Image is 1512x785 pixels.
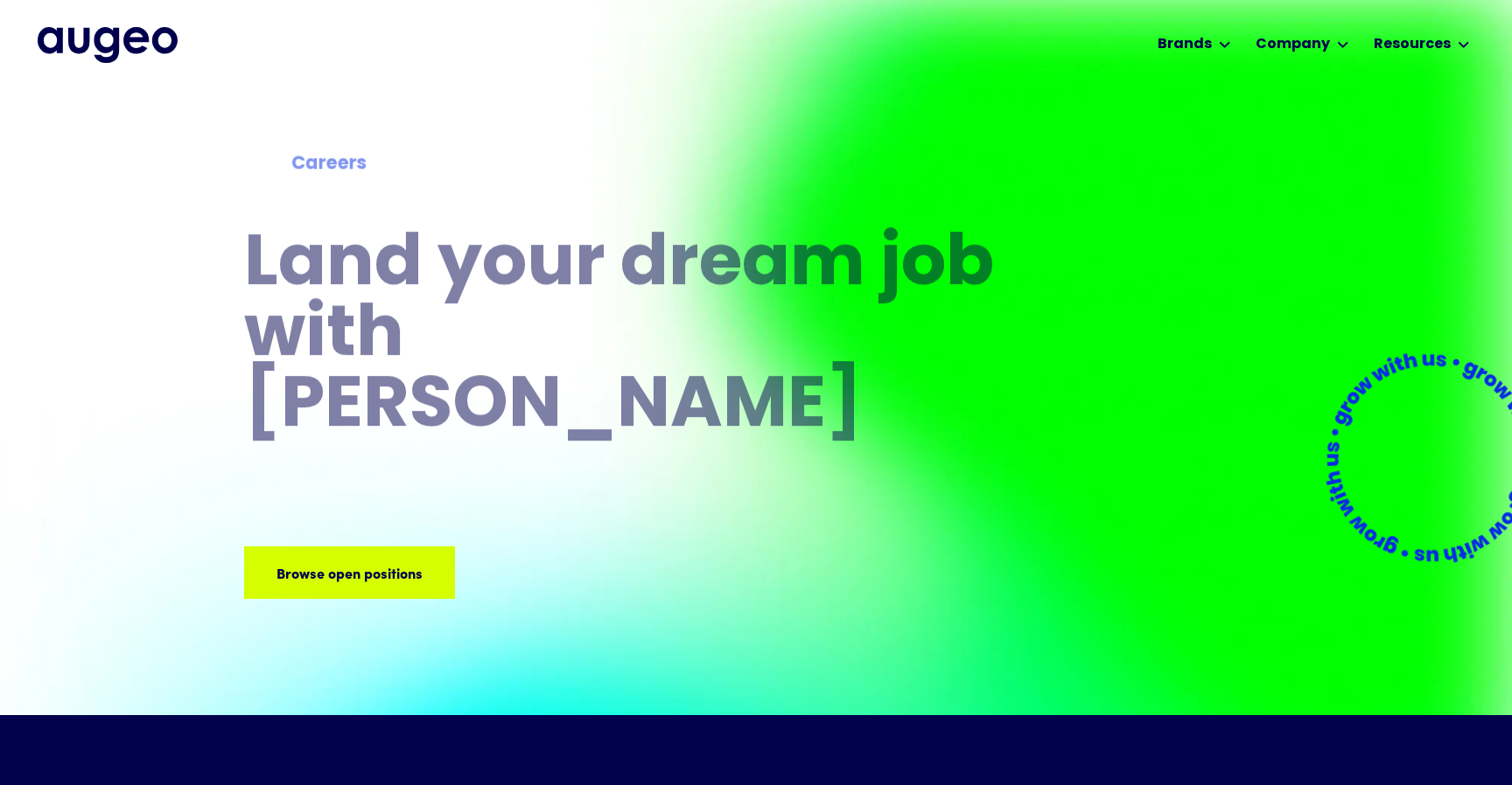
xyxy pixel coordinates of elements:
[291,155,367,173] strong: Careers
[1158,34,1212,55] div: Brands
[244,231,1000,443] h1: Land your dream job﻿ with [PERSON_NAME]
[1256,34,1330,55] div: Company
[38,27,178,62] img: Augeo's full logo in midnight blue.
[38,27,178,62] a: home
[244,546,455,599] a: Browse open positions
[1374,34,1451,55] div: Resources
